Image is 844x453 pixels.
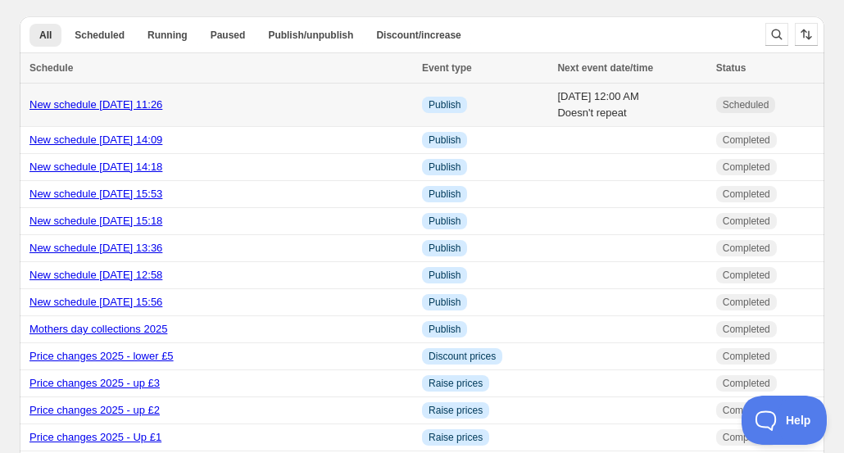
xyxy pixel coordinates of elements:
span: Completed [723,134,770,147]
span: Publish [429,98,461,111]
span: Completed [723,269,770,282]
span: Raise prices [429,377,483,390]
span: Completed [723,377,770,390]
span: Completed [723,215,770,228]
span: Completed [723,404,770,417]
a: New schedule [DATE] 15:53 [29,188,162,200]
span: Paused [211,29,246,42]
span: Publish [429,188,461,201]
span: Completed [723,431,770,444]
span: Publish [429,242,461,255]
a: New schedule [DATE] 14:09 [29,134,162,146]
span: Completed [723,323,770,336]
span: Next event date/time [557,62,653,74]
a: New schedule [DATE] 12:58 [29,269,162,281]
a: Price changes 2025 - lower £5 [29,350,174,362]
button: Sort the results [795,23,818,46]
a: New schedule [DATE] 15:18 [29,215,162,227]
span: Schedule [29,62,73,74]
span: Completed [723,350,770,363]
span: Publish [429,296,461,309]
span: Completed [723,161,770,174]
span: Publish [429,323,461,336]
a: Price changes 2025 - Up £1 [29,431,161,443]
button: Search and filter results [765,23,788,46]
a: New schedule [DATE] 11:26 [29,98,162,111]
iframe: Toggle Customer Support [742,396,828,445]
span: Scheduled [723,98,769,111]
span: Completed [723,188,770,201]
td: [DATE] 12:00 AM Doesn't repeat [552,84,710,127]
span: Completed [723,242,770,255]
span: Scheduled [75,29,125,42]
span: Discount/increase [376,29,461,42]
span: Completed [723,296,770,309]
span: Raise prices [429,404,483,417]
span: Publish [429,215,461,228]
span: Publish/unpublish [268,29,353,42]
span: Raise prices [429,431,483,444]
span: Running [147,29,188,42]
span: Publish [429,269,461,282]
a: New schedule [DATE] 13:36 [29,242,162,254]
span: Publish [429,134,461,147]
span: Discount prices [429,350,496,363]
a: New schedule [DATE] 15:56 [29,296,162,308]
span: Publish [429,161,461,174]
span: All [39,29,52,42]
span: Event type [422,62,472,74]
a: Mothers day collections 2025 [29,323,167,335]
a: Price changes 2025 - up £3 [29,377,160,389]
span: Status [716,62,746,74]
a: Price changes 2025 - up £2 [29,404,160,416]
a: New schedule [DATE] 14:18 [29,161,162,173]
